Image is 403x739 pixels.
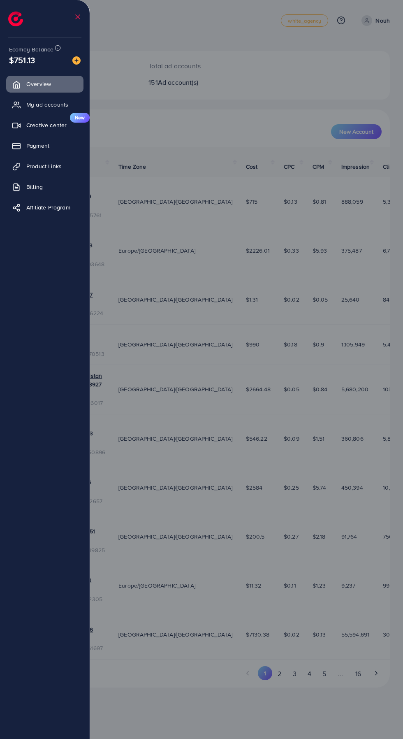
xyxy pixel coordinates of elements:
[6,137,83,154] a: Payment
[70,113,90,123] span: New
[26,162,62,170] span: Product Links
[26,121,67,129] span: Creative center
[6,179,83,195] a: Billing
[26,183,43,191] span: Billing
[26,80,51,88] span: Overview
[72,56,81,65] img: image
[6,76,83,92] a: Overview
[9,45,53,53] span: Ecomdy Balance
[26,203,70,211] span: Affiliate Program
[6,117,83,133] a: Creative centerNew
[26,142,49,150] span: Payment
[9,54,35,66] span: $751.13
[368,702,397,733] iframe: Chat
[8,12,23,26] img: logo
[26,100,68,109] span: My ad accounts
[6,199,83,216] a: Affiliate Program
[6,96,83,113] a: My ad accounts
[6,158,83,174] a: Product Links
